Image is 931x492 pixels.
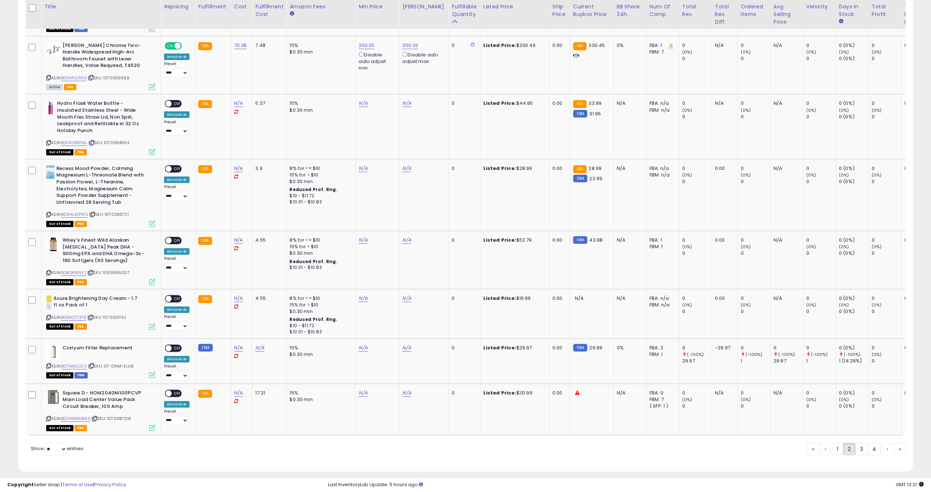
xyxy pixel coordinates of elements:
[872,250,901,257] div: 0
[806,114,836,120] div: 0
[75,324,87,330] span: FBA
[806,237,836,243] div: 0
[289,258,337,265] b: Reduced Prof. Rng.
[839,100,868,107] div: 0 (0%)
[806,100,836,107] div: 0
[682,308,712,315] div: 0
[483,237,516,243] b: Listed Price:
[904,42,920,49] div: 0.00
[682,302,692,308] small: (0%)
[904,295,920,302] div: 0.00
[650,100,674,107] div: FBA: n/a
[198,295,212,303] small: FBA
[617,295,641,302] div: N/A
[46,390,61,404] img: 31ALJqvY6cL._SL40_.jpg
[89,211,129,217] span: | SKU: 1070286721
[872,302,882,308] small: (0%)
[872,165,901,172] div: 0
[887,445,888,453] span: ›
[573,100,587,108] small: FBA
[452,3,477,18] div: Fulfillable Quantity
[573,344,587,352] small: FBM
[741,100,770,107] div: 0
[46,279,73,285] span: All listings that are currently out of stock and unavailable for purchase on Amazon
[452,42,474,49] div: 0
[843,443,855,455] a: 2
[234,3,249,11] div: Cost
[483,295,516,302] b: Listed Price:
[741,302,751,308] small: (0%)
[589,110,601,117] span: 31.96
[617,237,641,243] div: N/A
[46,295,52,310] img: 31KiFUvX93L._SL40_.jpg
[904,3,923,26] div: Total Profit Diff.
[234,295,243,302] a: N/A
[46,237,61,251] img: 41PTsYjbbtL._SL40_.jpg
[289,172,350,178] div: 15% for > $10
[839,165,868,172] div: 0 (0%)
[164,176,189,183] div: Amazon AI
[289,193,350,199] div: $10 - $11.72
[589,344,602,351] span: 29.99
[359,237,367,244] a: N/A
[255,295,281,302] div: 4.55
[56,165,145,207] b: Recess Mood Powder, Calming Magnesium L-Threonate Blend with Passion Flower, L-Theanine, Electrol...
[289,42,350,49] div: 15%
[63,42,151,71] b: [PERSON_NAME] Chrome Two-Handle Widespread High-Arc Bathroom Faucet with Lever Handles, Valve Req...
[46,324,73,330] span: All listings that are currently out of stock and unavailable for purchase on Amazon
[402,3,445,11] div: [PERSON_NAME]
[806,55,836,62] div: 0
[715,237,732,243] div: 0.00
[588,42,605,49] span: 330.45
[164,111,189,118] div: Amazon AI
[198,3,228,11] div: Fulfillment
[741,250,770,257] div: 0
[289,329,350,335] div: $10.01 - $10.83
[650,49,674,55] div: FBM: 7
[483,345,544,351] div: $29.97
[904,100,920,107] div: 0.00
[88,75,129,81] span: | SKU: 1070359399
[682,49,692,55] small: (0%)
[198,165,212,173] small: FBA
[839,302,849,308] small: (0%)
[832,443,843,455] a: 1
[573,165,587,173] small: FBA
[573,175,587,182] small: FBM
[806,178,836,185] div: 0
[806,3,833,11] div: Velocity
[617,100,641,107] div: N/A
[872,100,901,107] div: 0
[289,186,337,193] b: Reduced Prof. Rng.
[899,445,901,453] span: »
[741,345,770,351] div: 0
[452,100,474,107] div: 0
[741,114,770,120] div: 0
[44,3,158,11] div: Title
[62,481,93,488] a: Terms of Use
[715,165,732,172] div: 0.00
[682,237,712,243] div: 0
[682,55,712,62] div: 0
[839,244,849,250] small: (0%)
[61,75,87,81] a: B00MI2JSKG
[75,149,87,155] span: FBA
[617,165,641,172] div: N/A
[588,100,602,107] span: 33.99
[872,308,901,315] div: 0
[868,443,881,455] a: 4
[255,165,281,172] div: 3.9
[198,237,212,245] small: FBA
[289,345,350,351] div: 15%
[359,100,367,107] a: N/A
[904,165,920,172] div: 0.00
[402,165,411,172] a: N/A
[255,100,281,107] div: 5.37
[61,270,86,276] a: B0BQRXKNYJ
[61,140,87,146] a: B0DK28KFML
[741,237,770,243] div: 0
[234,344,243,352] a: N/A
[872,295,901,302] div: 0
[715,295,732,302] div: 0.00
[872,172,882,178] small: (0%)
